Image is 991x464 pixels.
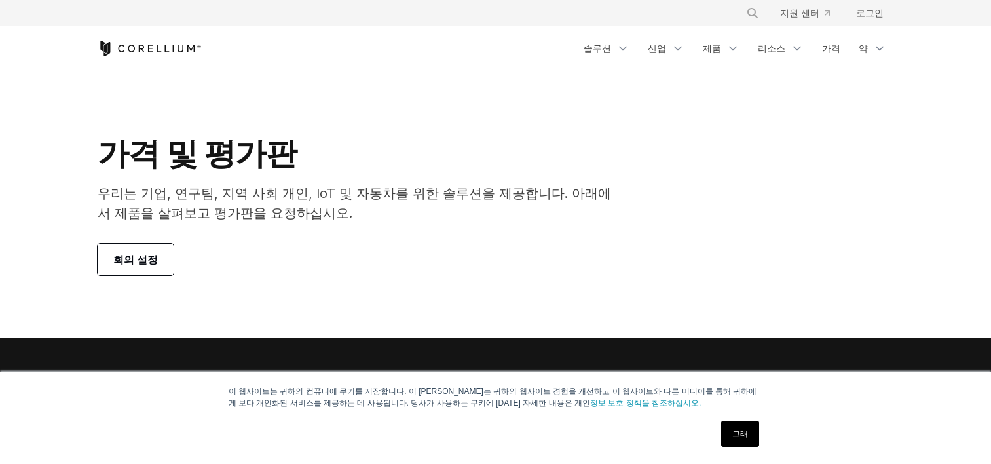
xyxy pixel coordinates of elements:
font: 산업 [648,42,666,55]
a: 정보 보호 정책을 참조하십시오. [590,398,701,408]
div: 탐색 메뉴 [576,37,894,60]
a: 코렐리움 홈 [98,41,202,56]
div: 탐색 메뉴 [730,1,894,25]
p: 우리는 기업, 연구팀, 지역 사회 개인, IoT 및 자동차를 위한 솔루션을 제공합니다. 아래에서 제품을 살펴보고 평가판을 요청하십시오. [98,184,620,223]
font: 제품 [703,42,721,55]
p: 이 웹사이트는 귀하의 컴퓨터에 쿠키를 저장합니다. 이 [PERSON_NAME]는 귀하의 웹사이트 경험을 개선하고 이 웹사이트와 다른 미디어를 통해 귀하에게 보다 개인화된 서비... [229,385,763,409]
a: 가격 [814,37,848,60]
span: 회의 설정 [113,252,158,267]
a: 회의 설정 [98,244,174,275]
h1: 가격 및 평가판 [98,134,620,173]
font: 지원 센터 [780,7,819,20]
font: 리소스 [758,42,785,55]
button: 검색 [741,1,764,25]
font: 약 [859,42,868,55]
a: 그래 [721,421,759,447]
font: 솔루션 [584,42,611,55]
a: 로그인 [846,1,894,25]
